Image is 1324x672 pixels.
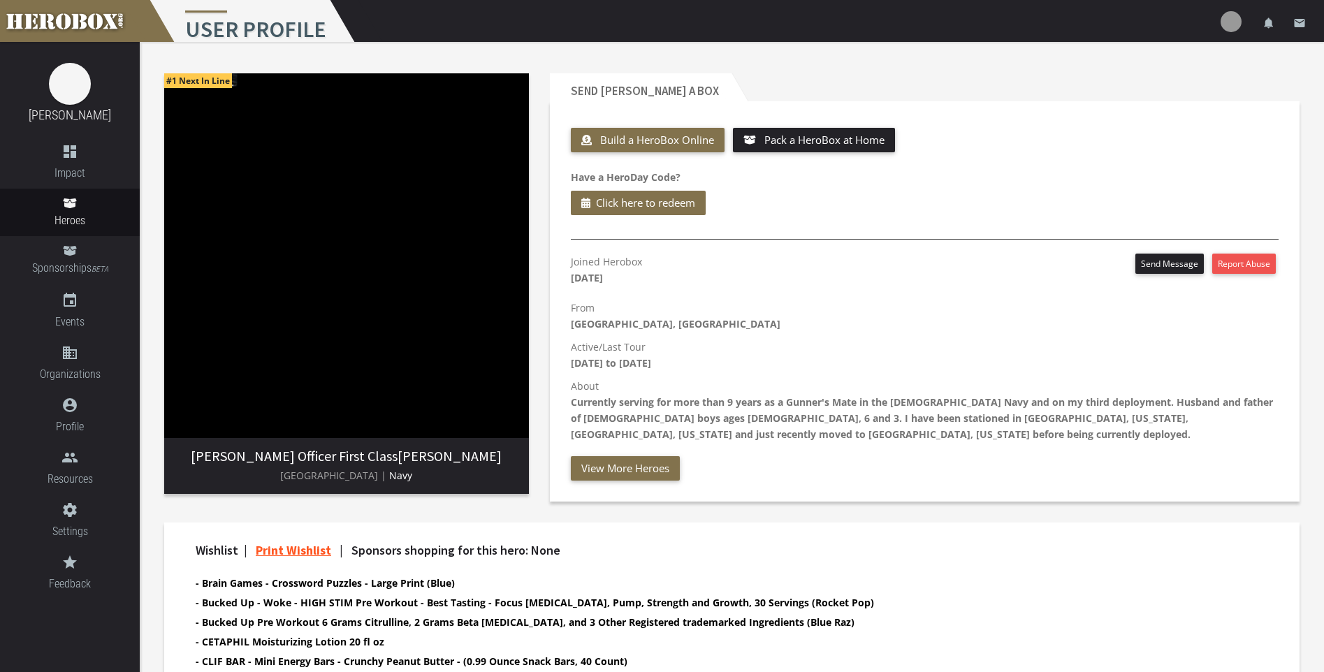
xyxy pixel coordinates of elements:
b: [DATE] to [DATE] [571,356,651,370]
b: - Bucked Up - Woke - HIGH STIM Pre Workout - Best Tasting - Focus [MEDICAL_DATA], Pump, Strength ... [196,596,874,609]
li: Bucked Up - Woke - HIGH STIM Pre Workout - Best Tasting - Focus Nootropic, Pump, Strength and Gro... [196,594,1244,611]
button: Pack a HeroBox at Home [733,128,896,152]
b: [GEOGRAPHIC_DATA], [GEOGRAPHIC_DATA] [571,317,780,330]
span: Pack a HeroBox at Home [764,133,885,147]
span: | [244,542,247,558]
span: [GEOGRAPHIC_DATA] | [280,469,386,482]
span: #1 Next In Line [164,73,232,88]
h3: [PERSON_NAME] [175,448,518,464]
p: About [571,378,1279,442]
p: Active/Last Tour [571,339,1279,371]
b: - CETAPHIL Moisturizing Lotion 20 fl oz [196,635,384,648]
img: user-image [1221,11,1242,32]
button: Send Message [1135,254,1204,274]
img: image [164,73,529,438]
i: notifications [1263,17,1275,29]
li: CETAPHIL Moisturizing Lotion 20 fl oz [196,634,1244,650]
h2: Send [PERSON_NAME] a Box [550,73,732,101]
a: [PERSON_NAME] [29,108,111,122]
a: Print Wishlist [256,542,331,558]
span: [PERSON_NAME] Officer First Class [191,447,398,465]
p: From [571,300,1279,332]
button: Report Abuse [1212,254,1276,274]
h4: Wishlist [196,543,1244,557]
small: BETA [92,265,108,274]
i: email [1293,17,1306,29]
b: Currently serving for more than 9 years as a Gunner's Mate in the [DEMOGRAPHIC_DATA] Navy and on ... [571,395,1273,441]
b: - CLIF BAR - Mini Energy Bars - Crunchy Peanut Butter - (0.99 Ounce Snack Bars, 40 Count) [196,655,627,668]
button: View More Heroes [571,456,680,481]
span: Build a HeroBox Online [600,133,714,147]
span: Sponsors shopping for this hero: None [351,542,560,558]
span: | [340,542,343,558]
button: Click here to redeem [571,191,706,215]
li: Brain Games - Crossword Puzzles - Large Print (Blue) [196,575,1244,591]
section: Send Rodolfo a Box [550,73,1300,502]
b: - Bucked Up Pre Workout 6 Grams Citrulline, 2 Grams Beta [MEDICAL_DATA], and 3 Other Registered t... [196,615,854,629]
button: Build a HeroBox Online [571,128,725,152]
b: [DATE] [571,271,603,284]
li: Bucked Up Pre Workout 6 Grams Citrulline, 2 Grams Beta Alanine, and 3 Other Registered trademarke... [196,614,1244,630]
b: Have a HeroDay Code? [571,170,681,184]
b: - Brain Games - Crossword Puzzles - Large Print (Blue) [196,576,455,590]
img: image [49,63,91,105]
li: CLIF BAR - Mini Energy Bars - Crunchy Peanut Butter - (0.99 Ounce Snack Bars, 40 Count) [196,653,1244,669]
p: Joined Herobox [571,254,642,286]
span: Click here to redeem [596,194,695,212]
span: Navy [389,469,412,482]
